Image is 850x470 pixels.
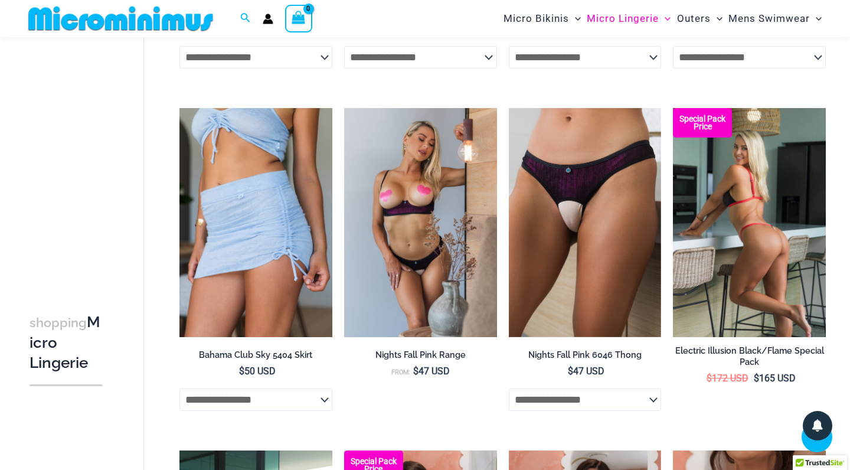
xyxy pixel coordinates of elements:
[413,365,419,377] span: $
[239,365,244,377] span: $
[344,350,497,361] h2: Nights Fall Pink Range
[501,4,584,34] a: Micro BikinisMenu ToggleMenu Toggle
[584,4,674,34] a: Micro LingerieMenu ToggleMenu Toggle
[179,350,332,365] a: Bahama Club Sky 5404 Skirt
[509,108,662,337] img: Nights Fall Pink 6046 Thong 01
[24,5,218,32] img: MM SHOP LOGO FLAT
[179,108,332,337] img: Bahama Club Sky 9170 Crop Top 5404 Skirt 07
[509,350,662,361] h2: Nights Fall Pink 6046 Thong
[754,373,759,384] span: $
[673,345,826,367] h2: Electric Illusion Black/Flame Special Pack
[30,40,136,276] iframe: TrustedSite Certified
[499,2,826,35] nav: Site Navigation
[344,108,497,337] img: Nights Fall Pink 1036 Bra 6046 Thong 05
[179,108,332,337] a: Bahama Club Sky 9170 Crop Top 5404 Skirt 07Bahama Club Sky 9170 Crop Top 5404 Skirt 10Bahama Club...
[673,108,826,337] a: Special Pack Electric Illusion Black Flame 1521 Bra 611 Micro 02Electric Illusion Black Flame 152...
[30,312,102,373] h3: Micro Lingerie
[344,350,497,365] a: Nights Fall Pink Range
[30,315,87,330] span: shopping
[263,14,273,24] a: Account icon link
[179,350,332,361] h2: Bahama Club Sky 5404 Skirt
[707,373,712,384] span: $
[568,365,604,377] bdi: 47 USD
[754,373,796,384] bdi: 165 USD
[391,368,410,376] span: From:
[728,4,810,34] span: Mens Swimwear
[677,4,711,34] span: Outers
[673,115,732,130] b: Special Pack Price
[725,4,825,34] a: Mens SwimwearMenu ToggleMenu Toggle
[240,11,251,26] a: Search icon link
[239,365,276,377] bdi: 50 USD
[568,365,573,377] span: $
[413,365,450,377] bdi: 47 USD
[285,5,312,32] a: View Shopping Cart, empty
[509,350,662,365] a: Nights Fall Pink 6046 Thong
[673,345,826,372] a: Electric Illusion Black/Flame Special Pack
[344,108,497,337] a: Nights Fall Pink 1036 Bra 6046 Thong 05Nights Fall Pink 1036 Bra 6046 Thong 07Nights Fall Pink 10...
[659,4,671,34] span: Menu Toggle
[707,373,748,384] bdi: 172 USD
[711,4,722,34] span: Menu Toggle
[569,4,581,34] span: Menu Toggle
[587,4,659,34] span: Micro Lingerie
[509,108,662,337] a: Nights Fall Pink 6046 Thong 01Nights Fall Pink 6046 Thong 02Nights Fall Pink 6046 Thong 02
[673,108,826,337] img: Electric Illusion Black Flame 1521 Bra 611 Micro 02
[674,4,725,34] a: OutersMenu ToggleMenu Toggle
[504,4,569,34] span: Micro Bikinis
[810,4,822,34] span: Menu Toggle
